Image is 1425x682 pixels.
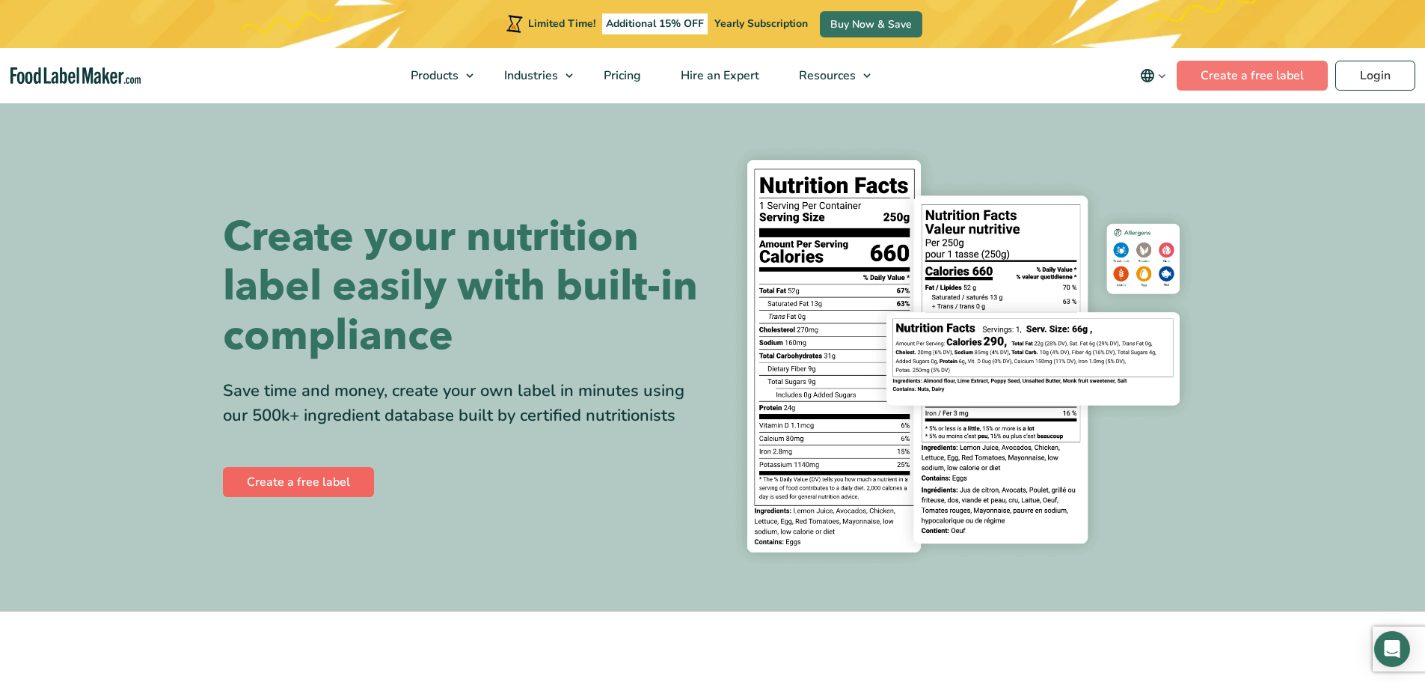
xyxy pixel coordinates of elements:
[223,379,702,428] div: Save time and money, create your own label in minutes using our 500k+ ingredient database built b...
[528,16,595,31] span: Limited Time!
[676,67,761,84] span: Hire an Expert
[1177,61,1328,91] a: Create a free label
[1335,61,1415,91] a: Login
[406,67,460,84] span: Products
[661,48,776,103] a: Hire an Expert
[714,16,808,31] span: Yearly Subscription
[820,11,922,37] a: Buy Now & Save
[779,48,878,103] a: Resources
[584,48,658,103] a: Pricing
[485,48,580,103] a: Industries
[599,67,643,84] span: Pricing
[602,13,708,34] span: Additional 15% OFF
[1374,631,1410,667] div: Open Intercom Messenger
[223,467,374,497] a: Create a free label
[391,48,481,103] a: Products
[223,213,702,361] h1: Create your nutrition label easily with built-in compliance
[794,67,857,84] span: Resources
[500,67,560,84] span: Industries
